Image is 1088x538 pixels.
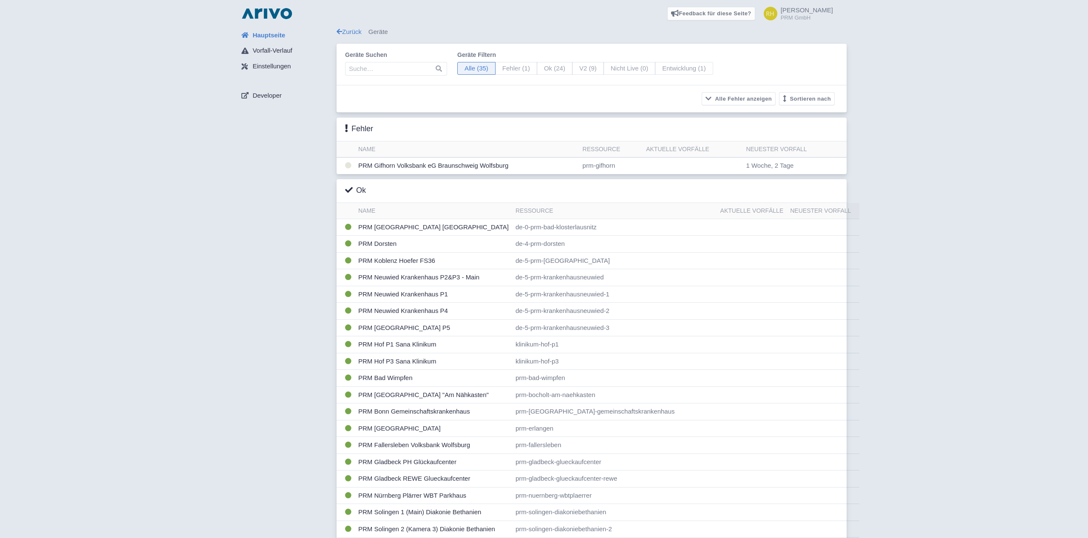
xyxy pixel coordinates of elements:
td: PRM Hof P1 Sana Klinikum [355,336,512,353]
a: Einstellungen [235,59,337,75]
input: Suche… [345,62,447,76]
label: Geräte suchen [345,51,447,59]
td: de-5-prm-krankenhausneuwied-2 [512,303,717,320]
td: prm-fallersleben [512,437,717,454]
td: PRM Solingen 2 (Kamera 3) Diakonie Bethanien [355,521,512,538]
th: Ressource [512,203,717,219]
span: Ok (24) [537,62,572,75]
td: PRM Neuwied Krankenhaus P2&P3 - Main [355,269,512,286]
td: de-5-prm-krankenhausneuwied-3 [512,319,717,336]
td: PRM [GEOGRAPHIC_DATA] [GEOGRAPHIC_DATA] [355,219,512,236]
a: Developer [235,87,337,104]
td: PRM Gladbeck PH Glückaufcenter [355,453,512,470]
td: PRM [GEOGRAPHIC_DATA] P5 [355,319,512,336]
span: Entwicklung (1) [655,62,713,75]
button: Alle Fehler anzeigen [702,92,776,105]
td: de-5-prm-krankenhausneuwied [512,269,717,286]
th: Name [355,141,579,158]
h3: Ok [345,186,366,195]
a: Hauptseite [235,27,337,43]
label: Geräte filtern [457,51,713,59]
a: Feedback für diese Seite? [667,7,755,20]
th: Name [355,203,512,219]
th: Aktuelle Vorfälle [717,203,787,219]
span: Fehler (1) [495,62,537,75]
td: prm-gifhorn [579,158,643,174]
td: prm-[GEOGRAPHIC_DATA]-gemeinschaftskrankenhaus [512,403,717,420]
span: Vorfall-Verlauf [252,46,292,56]
td: PRM Gifhorn Volksbank eG Braunschweig Wolfsburg [355,158,579,174]
td: PRM Neuwied Krankenhaus P4 [355,303,512,320]
td: de-0-prm-bad-klosterlausnitz [512,219,717,236]
td: PRM [GEOGRAPHIC_DATA] [355,420,512,437]
td: klinikum-hof-p1 [512,336,717,353]
span: Alle (35) [457,62,496,75]
div: Geräte [337,27,847,37]
th: Neuester Vorfall [742,141,847,158]
td: PRM Gladbeck REWE Glueckaufcenter [355,470,512,487]
td: de-4-prm-dorsten [512,236,717,253]
img: logo [240,7,294,20]
span: Nicht Live (0) [603,62,655,75]
span: [PERSON_NAME] [781,6,833,14]
td: prm-nuernberg-wbtplaerrer [512,487,717,504]
td: PRM Solingen 1 (Main) Diakonie Bethanien [355,504,512,521]
td: prm-bocholt-am-naehkasten [512,386,717,403]
td: PRM Bonn Gemeinschaftskrankenhaus [355,403,512,420]
td: PRM Neuwied Krankenhaus P1 [355,286,512,303]
a: Vorfall-Verlauf [235,43,337,59]
h3: Fehler [345,124,373,134]
td: PRM Nürnberg Plärrer WBT Parkhaus [355,487,512,504]
td: prm-solingen-diakoniebethanien-2 [512,521,717,538]
span: Hauptseite [252,31,285,40]
td: prm-gladbeck-glueckaufcenter-rewe [512,470,717,487]
button: Sortieren nach [779,92,835,105]
td: PRM Hof P3 Sana Klinikum [355,353,512,370]
td: de-5-prm-[GEOGRAPHIC_DATA] [512,252,717,269]
th: Neuester Vorfall [787,203,859,219]
a: [PERSON_NAME] PRM GmbH [759,7,833,20]
td: PRM Fallersleben Volksbank Wolfsburg [355,437,512,454]
td: PRM Dorsten [355,236,512,253]
small: PRM GmbH [781,15,833,20]
td: prm-erlangen [512,420,717,437]
td: PRM [GEOGRAPHIC_DATA] "Am Nähkasten" [355,386,512,403]
td: klinikum-hof-p3 [512,353,717,370]
th: Ressource [579,141,643,158]
td: prm-solingen-diakoniebethanien [512,504,717,521]
td: prm-gladbeck-glueckaufcenter [512,453,717,470]
td: PRM Koblenz Hoefer FS36 [355,252,512,269]
td: PRM Bad Wimpfen [355,370,512,387]
td: prm-bad-wimpfen [512,370,717,387]
span: Developer [252,91,281,101]
span: V2 (9) [572,62,604,75]
span: Einstellungen [252,62,291,71]
th: Aktuelle Vorfälle [643,141,742,158]
td: de-5-prm-krankenhausneuwied-1 [512,286,717,303]
a: Zurück [337,28,362,35]
span: 1 Woche, 2 Tage [746,162,793,169]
